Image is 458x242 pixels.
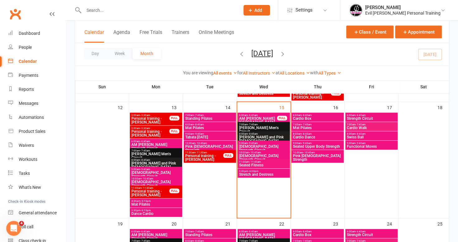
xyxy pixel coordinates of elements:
div: FULL [169,188,179,193]
span: Functional Moves [347,145,396,148]
span: AM [PERSON_NAME] Strength Circuit [131,233,181,240]
span: 6:00am [239,230,289,233]
span: Seated Upper Body Strength [293,145,342,148]
img: thumb_image1652691556.png [350,4,362,16]
span: 5:30pm [131,209,181,212]
div: 24 [387,218,398,229]
div: 22 [279,218,290,229]
span: Pink [DEMOGRAPHIC_DATA] Strength [185,145,235,152]
span: Settings [295,3,313,17]
div: FULL [169,116,179,120]
button: Day [84,48,107,59]
span: Personal training - [PERSON_NAME] [131,189,170,197]
span: 4 [19,221,24,226]
th: Sat [399,80,449,93]
span: Cardio Box [293,233,342,237]
div: 17 [387,102,398,112]
span: - 5:15pm [140,200,151,202]
span: 6:00am [347,114,396,117]
span: - 8:45am [302,133,312,135]
div: General attendance [19,210,57,215]
span: 11:00am [185,151,224,154]
a: Dashboard [8,26,66,40]
div: 19 [118,218,129,229]
div: Dashboard [19,31,40,36]
a: Waivers [8,138,66,152]
span: - 10:45am [196,142,207,145]
span: - 7:45am [302,123,312,126]
th: Wed [237,80,291,93]
span: AM [PERSON_NAME] Strength Circuit [131,143,181,150]
strong: You are viewing [183,70,213,75]
span: 9:00am [239,142,289,145]
th: Thu [291,80,345,93]
div: 14 [225,102,237,112]
span: - 9:45am [302,142,312,145]
span: - 9:45am [194,133,204,135]
span: - 9:45am [356,142,366,145]
span: 10:00am [185,142,235,145]
span: 11:00am [131,187,170,189]
th: Sun [75,80,129,93]
span: Personal training - [PERSON_NAME] [185,154,224,161]
span: 6:00am [131,230,181,233]
span: Tabata [DATE] [185,135,235,139]
span: [PERSON_NAME] and Pink [DEMOGRAPHIC_DATA] [239,135,289,143]
div: 12 [118,102,129,112]
a: Automations [8,110,66,124]
button: Class / Event [346,26,394,38]
div: What's New [19,185,41,190]
div: Workouts [19,157,37,162]
span: Swiss Ball [347,135,396,139]
a: What's New [8,180,66,194]
span: Cardio Box [293,117,342,120]
input: Search... [82,6,235,15]
span: 10:00am [293,151,342,154]
strong: at [276,70,280,75]
span: 7:00am [239,123,289,126]
span: 9:00am [131,168,181,171]
span: Seated Fitness [239,163,289,167]
span: Cardio Walk [347,126,396,130]
a: General attendance kiosk mode [8,206,66,220]
strong: with [310,70,319,75]
span: 8:00am [293,133,342,135]
a: All Locations [280,71,310,76]
span: - 10:45am [142,177,153,180]
span: 4:30pm [131,200,181,202]
span: Standing Pilates [185,117,235,120]
a: Calendar [8,54,66,68]
span: 5:00am [131,127,170,130]
span: 6:00am [239,114,277,117]
span: - 11:30am [142,187,153,189]
span: - 7:45am [140,149,150,152]
span: - 6:45am [140,140,150,143]
button: Agenda [113,29,130,43]
span: - 7:45am [248,123,258,126]
span: - 6:45am [248,230,258,233]
span: - 8:45am [140,159,150,161]
span: 5:00pm [239,170,289,173]
span: [DEMOGRAPHIC_DATA] Strength Circuit [131,180,181,188]
button: Online Meetings [199,29,234,43]
a: Workouts [8,152,66,166]
div: Calendar [19,59,37,64]
span: AM [PERSON_NAME][GEOGRAPHIC_DATA] [239,117,277,124]
div: 23 [333,218,344,229]
a: All events [213,71,237,76]
span: Stretch and Destress [239,173,289,176]
span: - 6:45am [140,230,150,233]
span: - 6:45am [302,230,312,233]
div: Reports [19,87,34,92]
span: Strength Circuit [347,233,396,237]
div: 25 [437,218,449,229]
a: Product Sales [8,124,66,138]
span: 10:00am [131,177,181,180]
span: Stretch and Destress [239,92,289,95]
div: Automations [19,115,44,120]
span: Mat Pilates [185,126,235,130]
a: All Instructors [243,71,276,76]
button: Trainers [172,29,189,43]
span: 8:00am [347,133,396,135]
div: [PERSON_NAME] [365,5,441,10]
